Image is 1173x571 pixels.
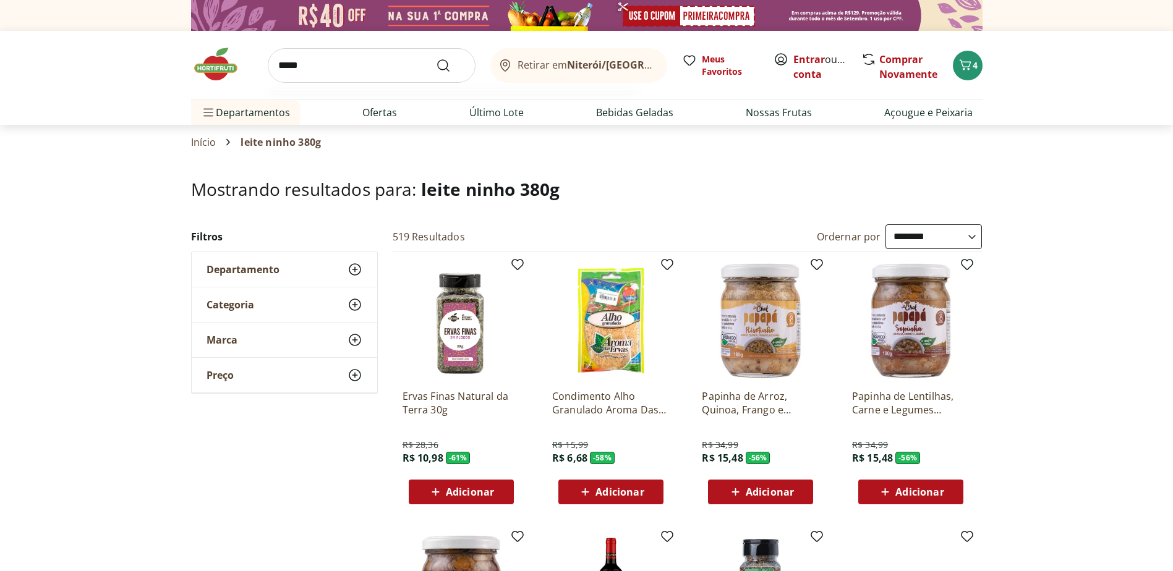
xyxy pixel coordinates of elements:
[552,439,588,451] span: R$ 15,99
[567,58,708,72] b: Niterói/[GEOGRAPHIC_DATA]
[817,230,881,243] label: Ordernar por
[702,451,743,465] span: R$ 15,48
[884,105,973,120] a: Açougue e Peixaria
[192,252,377,287] button: Departamento
[201,98,290,127] span: Departamentos
[793,52,848,82] span: ou
[469,105,524,120] a: Último Lote
[191,179,983,199] h1: Mostrando resultados para:
[192,287,377,322] button: Categoria
[708,480,813,504] button: Adicionar
[595,487,644,497] span: Adicionar
[552,389,670,417] a: Condimento Alho Granulado Aroma Das Ervas 80G
[858,480,963,504] button: Adicionar
[241,137,321,148] span: leite ninho 380g
[207,334,237,346] span: Marca
[421,177,560,201] span: leite ninho 380g
[702,53,759,78] span: Meus Favoritos
[552,262,670,379] img: Condimento Alho Granulado Aroma Das Ervas 80G
[191,224,378,249] h2: Filtros
[895,487,944,497] span: Adicionar
[446,452,471,464] span: - 61 %
[490,48,667,83] button: Retirar emNiterói/[GEOGRAPHIC_DATA]
[201,98,216,127] button: Menu
[590,452,615,464] span: - 58 %
[793,53,825,66] a: Entrar
[191,137,216,148] a: Início
[518,59,654,70] span: Retirar em
[403,389,520,417] a: Ervas Finas Natural da Terra 30g
[403,262,520,379] img: Ervas Finas Natural da Terra 30g
[682,53,759,78] a: Meus Favoritos
[403,439,438,451] span: R$ 28,36
[793,53,861,81] a: Criar conta
[702,389,819,417] a: Papinha de Arroz, Quinoa, Frango e Legumes Orgânica Papapa 180g
[192,358,377,392] button: Preço
[207,298,254,311] span: Categoria
[596,105,673,120] a: Bebidas Geladas
[191,46,253,83] img: Hortifruti
[436,58,466,73] button: Submit Search
[746,452,770,464] span: - 56 %
[362,105,397,120] a: Ofertas
[746,487,794,497] span: Adicionar
[953,51,983,80] button: Carrinho
[852,451,893,465] span: R$ 15,48
[852,439,888,451] span: R$ 34,99
[702,262,819,379] img: Papinha de Arroz, Quinoa, Frango e Legumes Orgânica Papapa 180g
[852,389,970,417] a: Papinha de Lentilhas, Carne e Legumes Orgânica Papapa 180g
[268,48,476,83] input: search
[192,323,377,357] button: Marca
[393,230,465,243] h2: 519 Resultados
[552,451,587,465] span: R$ 6,68
[446,487,494,497] span: Adicionar
[973,59,978,71] span: 4
[852,262,970,379] img: Papinha de Lentilhas, Carne e Legumes Orgânica Papapa 180g
[702,439,738,451] span: R$ 34,99
[207,369,234,381] span: Preço
[207,263,279,276] span: Departamento
[558,480,663,504] button: Adicionar
[409,480,514,504] button: Adicionar
[403,451,443,465] span: R$ 10,98
[895,452,920,464] span: - 56 %
[746,105,812,120] a: Nossas Frutas
[879,53,937,81] a: Comprar Novamente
